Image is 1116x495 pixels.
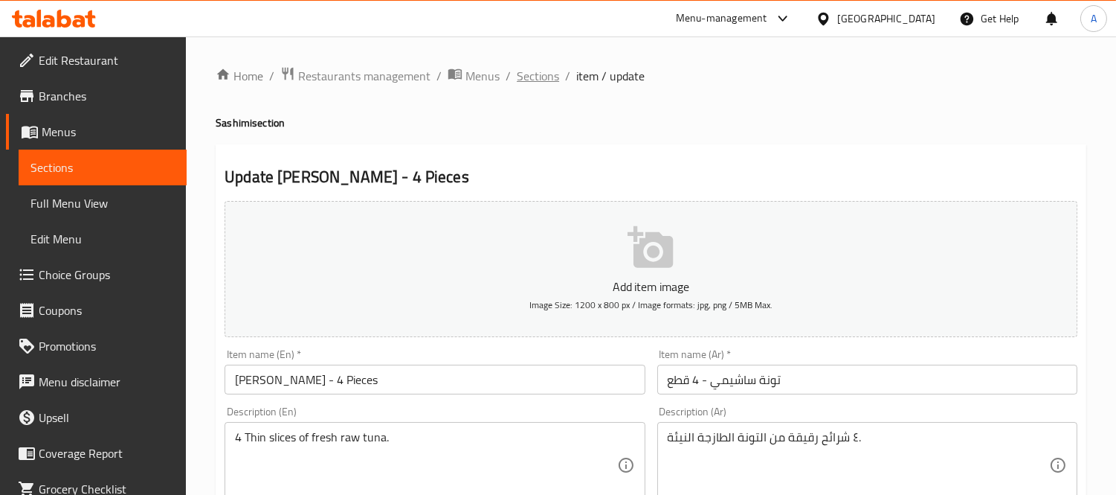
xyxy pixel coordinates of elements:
[517,67,559,85] a: Sections
[298,67,430,85] span: Restaurants management
[837,10,935,27] div: [GEOGRAPHIC_DATA]
[6,435,187,471] a: Coverage Report
[39,444,175,462] span: Coverage Report
[225,166,1077,188] h2: Update [PERSON_NAME] - 4 Pieces
[6,78,187,114] a: Branches
[1091,10,1097,27] span: A
[280,66,430,86] a: Restaurants management
[30,230,175,248] span: Edit Menu
[225,365,645,395] input: Enter name En
[216,66,1086,86] nav: breadcrumb
[39,301,175,319] span: Coupons
[39,373,175,391] span: Menu disclaimer
[676,10,767,28] div: Menu-management
[42,123,175,141] span: Menus
[19,185,187,221] a: Full Menu View
[6,328,187,364] a: Promotions
[39,266,175,284] span: Choice Groups
[19,150,187,185] a: Sections
[6,114,187,150] a: Menus
[216,115,1086,130] h4: Sashimi section
[436,67,442,85] li: /
[657,365,1077,395] input: Enter name Ar
[448,66,500,86] a: Menus
[248,278,1054,296] p: Add item image
[225,201,1077,337] button: Add item imageImage Size: 1200 x 800 px / Image formats: jpg, png / 5MB Max.
[529,296,773,313] span: Image Size: 1200 x 800 px / Image formats: jpg, png / 5MB Max.
[6,257,187,293] a: Choice Groups
[216,67,263,85] a: Home
[39,51,175,69] span: Edit Restaurant
[6,293,187,328] a: Coupons
[30,159,175,176] span: Sections
[39,409,175,427] span: Upsell
[6,364,187,400] a: Menu disclaimer
[6,400,187,435] a: Upsell
[576,67,645,85] span: item / update
[269,67,274,85] li: /
[506,67,511,85] li: /
[30,194,175,212] span: Full Menu View
[39,87,175,105] span: Branches
[19,221,187,257] a: Edit Menu
[6,42,187,78] a: Edit Restaurant
[39,337,175,355] span: Promotions
[565,67,570,85] li: /
[465,67,500,85] span: Menus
